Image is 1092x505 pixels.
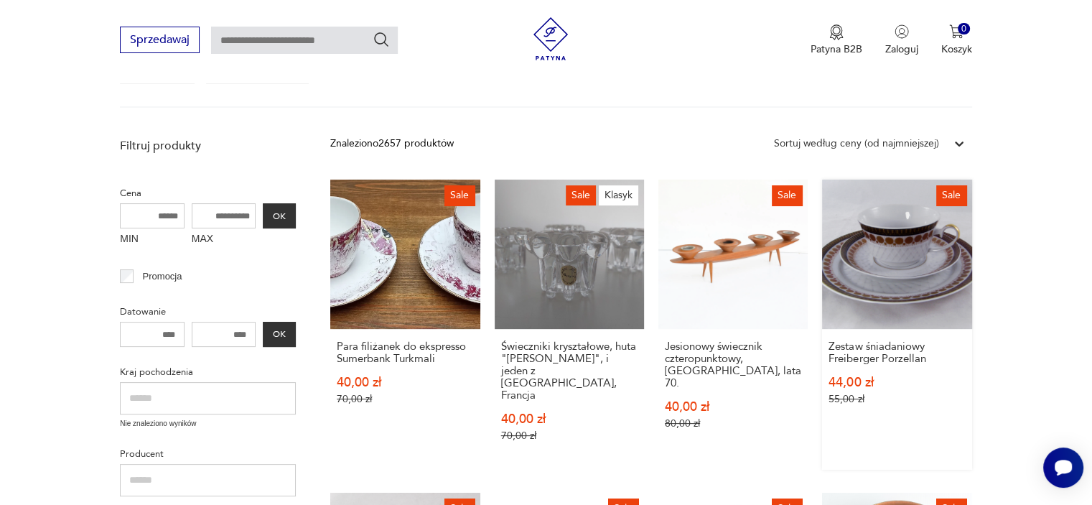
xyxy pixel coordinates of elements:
[120,228,185,251] label: MIN
[120,304,296,320] p: Datowanie
[263,322,296,347] button: OK
[192,228,256,251] label: MAX
[885,24,918,56] button: Zaloguj
[774,136,939,152] div: Sortuj według ceny (od najmniejszej)
[811,24,862,56] a: Ikona medaluPatyna B2B
[120,418,296,430] p: Nie znaleziono wyników
[958,23,970,35] div: 0
[941,42,972,56] p: Koszyk
[665,401,801,413] p: 40,00 zł
[120,36,200,46] a: Sprzedawaj
[822,180,971,470] a: SaleZestaw śniadaniowy Freiberger PorzellanZestaw śniadaniowy Freiberger Porzellan44,00 zł55,00 zł
[829,393,965,405] p: 55,00 zł
[658,180,808,470] a: SaleJesionowy świecznik czteropunktowy, Niemcy, lata 70.Jesionowy świecznik czteropunktowy, [GEOG...
[895,24,909,39] img: Ikonka użytkownika
[829,376,965,389] p: 44,00 zł
[337,393,473,405] p: 70,00 zł
[120,364,296,380] p: Kraj pochodzenia
[373,31,390,48] button: Szukaj
[337,376,473,389] p: 40,00 zł
[1043,448,1083,488] iframe: Smartsupp widget button
[949,24,963,39] img: Ikona koszyka
[529,17,572,60] img: Patyna - sklep z meblami i dekoracjami vintage
[811,24,862,56] button: Patyna B2B
[665,340,801,389] h3: Jesionowy świecznik czteropunktowy, [GEOGRAPHIC_DATA], lata 70.
[829,340,965,365] h3: Zestaw śniadaniowy Freiberger Porzellan
[120,27,200,53] button: Sprzedawaj
[829,24,844,40] img: Ikona medalu
[143,269,182,284] p: Promocja
[337,340,473,365] h3: Para filiżanek do ekspresso Sumerbank Turkmali
[330,180,480,470] a: SalePara filiżanek do ekspresso Sumerbank TurkmaliPara filiżanek do ekspresso Sumerbank Turkmali4...
[120,446,296,462] p: Producent
[263,203,296,228] button: OK
[941,24,972,56] button: 0Koszyk
[330,136,454,152] div: Znaleziono 2657 produktów
[811,42,862,56] p: Patyna B2B
[501,340,638,402] h3: Świeczniki kryształowe, huta "[PERSON_NAME]", i jeden z [GEOGRAPHIC_DATA], Francja
[501,430,638,442] p: 70,00 zł
[885,42,918,56] p: Zaloguj
[495,180,644,470] a: SaleKlasykŚwieczniki kryształowe, huta "Lucyna", i jeden z Reims, FrancjaŚwieczniki kryształowe, ...
[501,413,638,425] p: 40,00 zł
[665,417,801,430] p: 80,00 zł
[120,185,296,201] p: Cena
[120,138,296,154] p: Filtruj produkty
